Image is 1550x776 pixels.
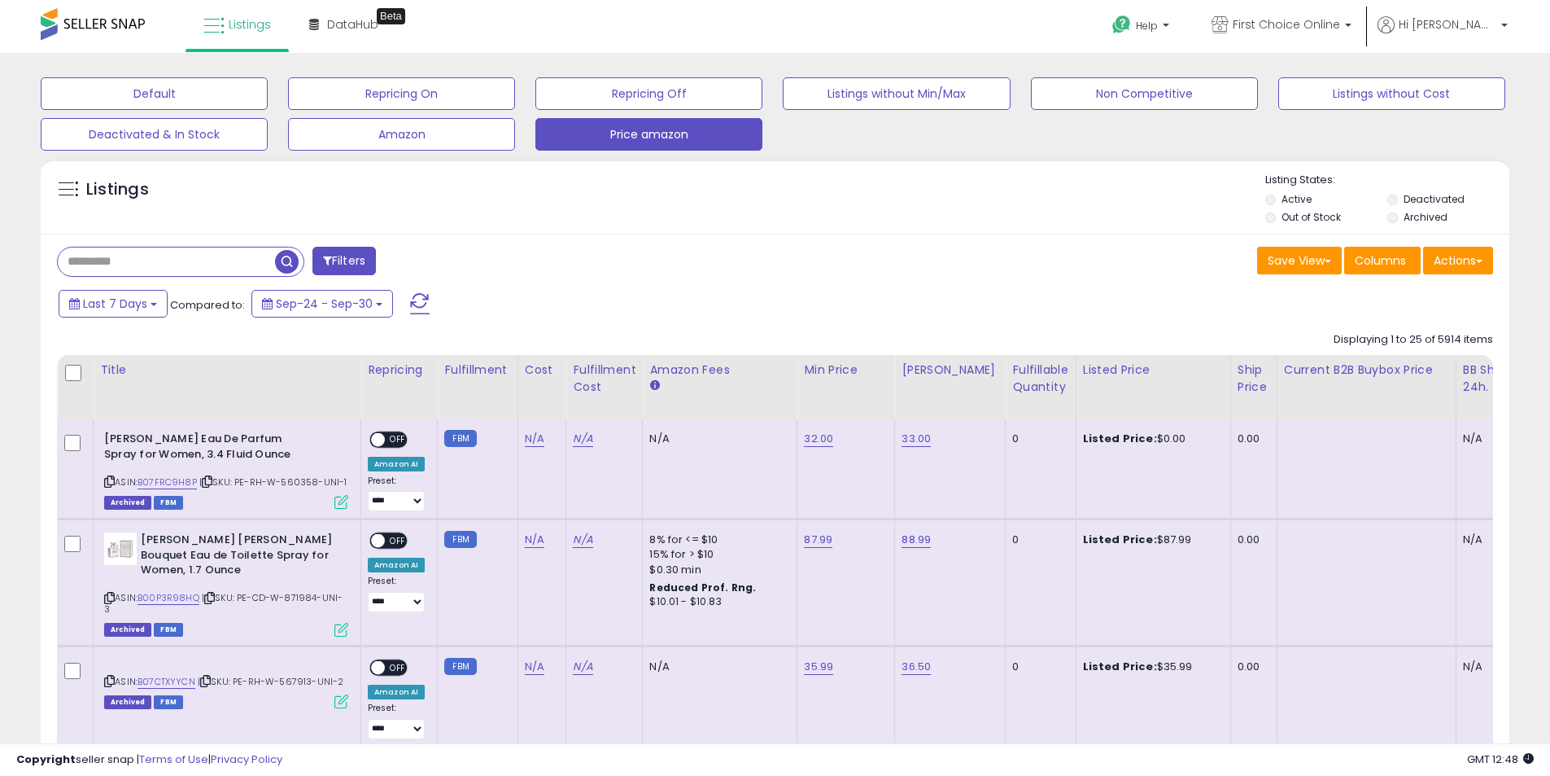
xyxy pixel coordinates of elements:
[573,431,592,447] a: N/A
[377,8,405,24] div: Tooltip anchor
[1083,659,1157,674] b: Listed Price:
[385,433,411,447] span: OFF
[1334,332,1493,348] div: Displaying 1 to 25 of 5914 items
[368,362,430,379] div: Repricing
[1238,533,1264,547] div: 0.00
[16,752,282,768] div: seller snap | |
[276,296,373,312] span: Sep-24 - Sep-30
[1238,660,1264,674] div: 0.00
[1399,16,1496,33] span: Hi [PERSON_NAME]
[525,431,544,447] a: N/A
[804,431,833,447] a: 32.00
[1404,192,1465,206] label: Deactivated
[804,362,888,379] div: Min Price
[1344,247,1421,274] button: Columns
[1083,432,1218,446] div: $0.00
[649,379,659,393] small: Amazon Fees.
[83,296,147,312] span: Last 7 Days
[368,685,425,699] div: Amazon AI
[444,658,476,675] small: FBM
[1404,210,1447,224] label: Archived
[535,77,762,110] button: Repricing Off
[368,476,425,512] div: Preset:
[902,431,931,447] a: 33.00
[1378,16,1508,53] a: Hi [PERSON_NAME]
[649,547,784,562] div: 15% for > $10
[104,432,348,507] div: ASIN:
[1238,432,1264,446] div: 0.00
[444,362,510,379] div: Fulfillment
[1012,533,1063,547] div: 0
[104,533,348,635] div: ASIN:
[1099,2,1185,53] a: Help
[368,703,425,739] div: Preset:
[573,659,592,675] a: N/A
[1463,362,1522,396] div: BB Share 24h.
[229,16,271,33] span: Listings
[649,533,784,547] div: 8% for <= $10
[1281,210,1341,224] label: Out of Stock
[368,558,425,572] div: Amazon AI
[104,432,302,466] b: [PERSON_NAME] Eau De Parfum Spray for Women, 3.4 Fluid Ounce
[1111,15,1132,35] i: Get Help
[104,533,137,565] img: 313LNMj+hpL._SL40_.jpg
[1257,247,1342,274] button: Save View
[154,695,183,709] span: FBM
[1463,432,1517,446] div: N/A
[804,659,833,675] a: 35.99
[649,362,790,379] div: Amazon Fees
[804,532,832,548] a: 87.99
[139,752,208,767] a: Terms of Use
[154,496,183,510] span: FBM
[59,290,168,318] button: Last 7 Days
[251,290,393,318] button: Sep-24 - Sep-30
[1233,16,1340,33] span: First Choice Online
[1463,533,1517,547] div: N/A
[288,77,515,110] button: Repricing On
[199,476,347,489] span: | SKU: PE-RH-W-560358-UNI-1
[535,118,762,151] button: Price amazon
[649,660,784,674] div: N/A
[1423,247,1493,274] button: Actions
[783,77,1010,110] button: Listings without Min/Max
[385,660,411,674] span: OFF
[211,752,282,767] a: Privacy Policy
[1463,660,1517,674] div: N/A
[1136,19,1158,33] span: Help
[141,533,338,582] b: [PERSON_NAME] [PERSON_NAME] Bouquet Eau de Toilette Spray for Women, 1.7 Ounce
[525,362,560,379] div: Cost
[154,623,183,637] span: FBM
[385,534,411,548] span: OFF
[1265,173,1509,188] p: Listing States:
[41,118,268,151] button: Deactivated & In Stock
[41,77,268,110] button: Default
[138,591,199,605] a: B00P3R98HQ
[525,659,544,675] a: N/A
[104,591,343,616] span: | SKU: PE-CD-W-871984-UNI-3
[444,430,476,447] small: FBM
[649,581,756,594] b: Reduced Prof. Rng.
[1467,752,1534,767] span: 2025-10-8 12:48 GMT
[1281,192,1312,206] label: Active
[327,16,378,33] span: DataHub
[573,362,635,396] div: Fulfillment Cost
[649,595,784,609] div: $10.01 - $10.83
[1083,533,1218,547] div: $87.99
[100,362,354,379] div: Title
[1031,77,1258,110] button: Non Competitive
[138,675,195,689] a: B07CTXYYCN
[1083,362,1224,379] div: Listed Price
[368,457,425,471] div: Amazon AI
[1278,77,1505,110] button: Listings without Cost
[649,563,784,577] div: $0.30 min
[649,432,784,446] div: N/A
[444,531,476,548] small: FBM
[902,659,931,675] a: 36.50
[1012,432,1063,446] div: 0
[1238,362,1270,396] div: Ship Price
[902,362,998,379] div: [PERSON_NAME]
[104,660,348,708] div: ASIN:
[104,623,151,637] span: Listings that have been deleted from Seller Central
[573,532,592,548] a: N/A
[104,695,151,709] span: Listings that have been deleted from Seller Central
